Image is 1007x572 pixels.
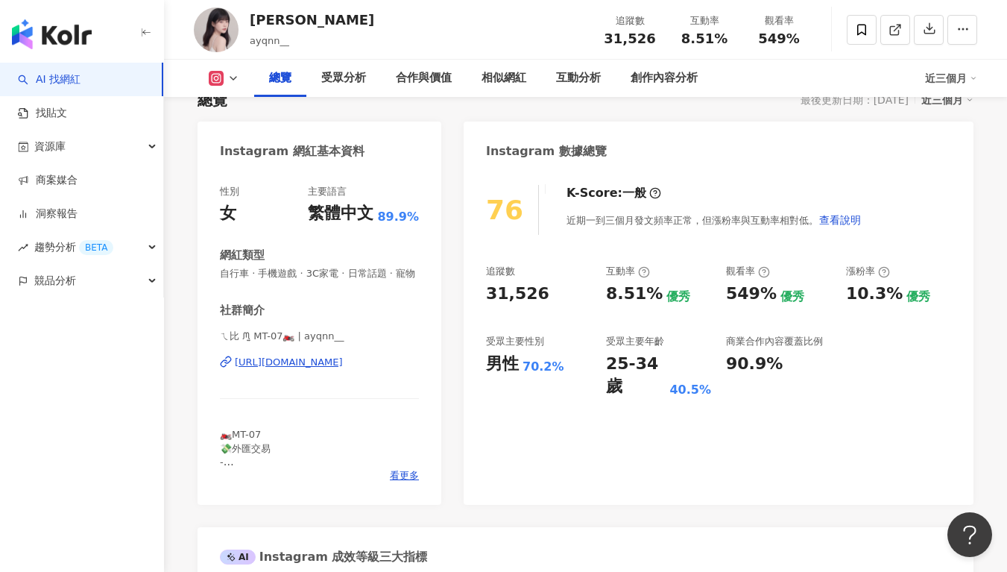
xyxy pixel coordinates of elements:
[906,289,930,305] div: 優秀
[604,31,655,46] span: 31,526
[220,550,256,565] div: AI
[308,202,373,225] div: 繁體中文
[486,283,549,306] div: 31,526
[726,353,783,376] div: 90.9%
[622,185,646,201] div: 一般
[377,209,419,225] span: 89.9%
[606,335,664,348] div: 受眾主要年齡
[566,185,661,201] div: K-Score :
[606,265,650,278] div: 互動率
[676,13,733,28] div: 互動率
[220,267,419,280] span: 自行車 · 手機遊戲 · 3C家電 · 日常話題 · 寵物
[18,173,78,188] a: 商案媒合
[556,69,601,87] div: 互動分析
[606,353,666,399] div: 25-34 歲
[18,242,28,253] span: rise
[482,69,526,87] div: 相似網紅
[220,202,236,225] div: 女
[819,214,861,226] span: 查看說明
[220,248,265,263] div: 網紅類型
[486,143,607,160] div: Instagram 數據總覽
[669,382,711,398] div: 40.5%
[801,94,909,106] div: 最後更新日期：[DATE]
[681,31,727,46] span: 8.51%
[631,69,698,87] div: 創作內容分析
[18,72,81,87] a: searchAI 找網紅
[486,335,544,348] div: 受眾主要性別
[606,283,663,306] div: 8.51%
[818,205,862,235] button: 查看說明
[846,283,903,306] div: 10.3%
[194,7,239,52] img: KOL Avatar
[12,19,92,49] img: logo
[220,330,419,343] span: ㄟ比 ᙏ̤̫ MT-07🏍️ | ayqnn__
[220,549,427,565] div: Instagram 成效等級三大指標
[751,13,807,28] div: 觀看率
[925,66,977,90] div: 近三個月
[269,69,291,87] div: 總覽
[566,205,862,235] div: 近期一到三個月發文頻率正常，但漲粉率與互動率相對低。
[220,143,364,160] div: Instagram 網紅基本資料
[780,289,804,305] div: 優秀
[18,207,78,221] a: 洞察報告
[321,69,366,87] div: 受眾分析
[921,90,973,110] div: 近三個月
[726,283,777,306] div: 549%
[79,240,113,255] div: BETA
[486,265,515,278] div: 追蹤數
[523,359,564,375] div: 70.2%
[726,265,770,278] div: 觀看率
[198,89,227,110] div: 總覽
[758,31,800,46] span: 549%
[220,356,419,369] a: [URL][DOMAIN_NAME]
[666,289,690,305] div: 優秀
[390,469,419,483] span: 看更多
[308,185,347,198] div: 主要語言
[396,69,452,87] div: 合作與價值
[34,230,113,264] span: 趨勢分析
[220,429,376,481] span: 🏍️MT-07 💸外匯交易 - #ㄟ比的專屬Cardo92折優惠連結：
[486,195,523,225] div: 76
[486,353,519,376] div: 男性
[34,264,76,298] span: 競品分析
[235,356,343,369] div: [URL][DOMAIN_NAME]
[947,512,992,557] iframe: Help Scout Beacon - Open
[34,130,66,163] span: 資源庫
[602,13,658,28] div: 追蹤數
[250,10,374,29] div: [PERSON_NAME]
[220,185,239,198] div: 性別
[726,335,823,348] div: 商業合作內容覆蓋比例
[18,106,67,121] a: 找貼文
[846,265,890,278] div: 漲粉率
[220,303,265,318] div: 社群簡介
[250,35,289,46] span: ayqnn__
